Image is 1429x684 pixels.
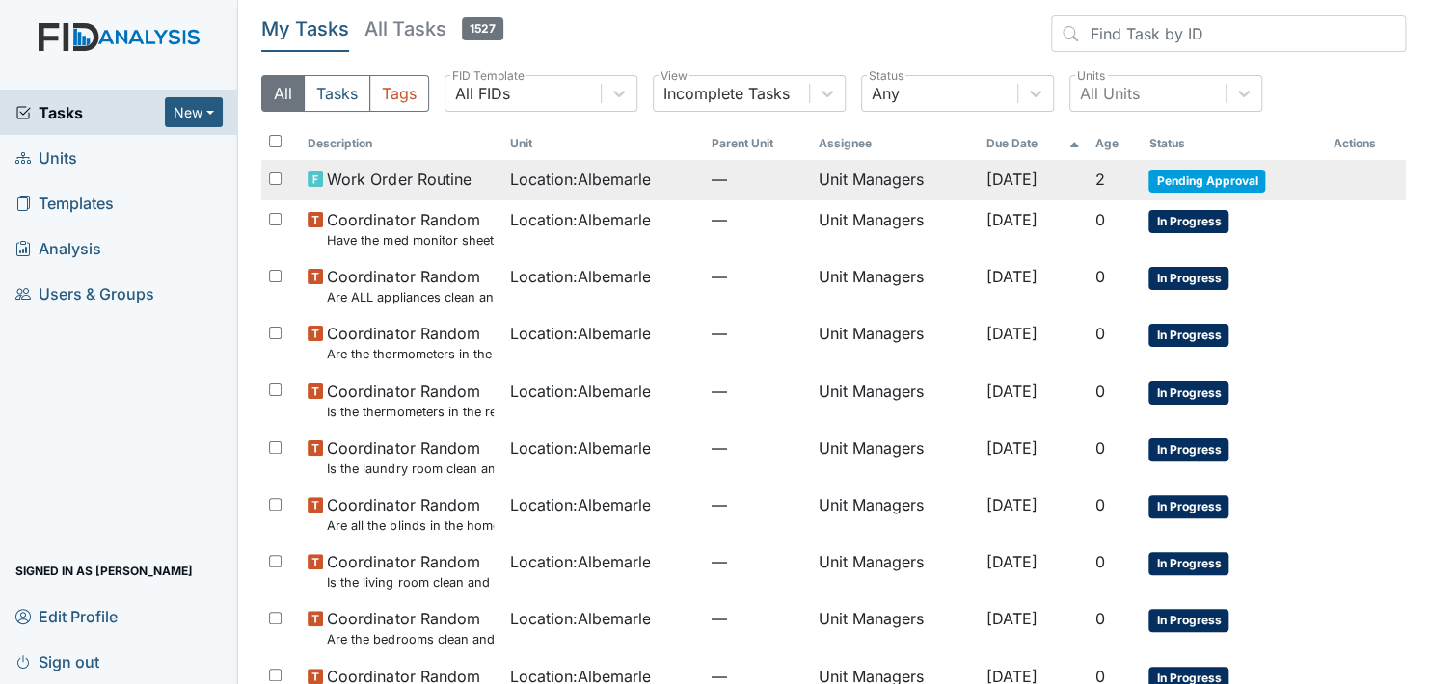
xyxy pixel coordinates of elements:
td: Unit Managers [811,160,979,200]
span: 0 [1095,552,1105,571]
span: In Progress [1148,495,1228,518]
span: In Progress [1148,210,1228,233]
span: — [711,550,802,573]
span: 2 [1095,170,1105,189]
span: 0 [1095,381,1105,401]
td: Unit Managers [811,372,979,429]
span: Coordinator Random Are ALL appliances clean and working properly? [327,265,494,306]
span: Users & Groups [15,278,154,308]
span: [DATE] [986,495,1038,514]
span: Signed in as [PERSON_NAME] [15,556,193,586]
span: Coordinator Random Is the living room clean and in good repair? [327,550,494,592]
th: Toggle SortBy [979,127,1088,160]
td: Unit Managers [811,486,979,542]
span: 1527 [462,17,503,40]
span: — [711,322,802,345]
span: Units [15,143,77,172]
span: Coordinator Random Are all the blinds in the home operational and clean? [327,493,494,535]
span: — [711,265,802,288]
td: Unit Managers [811,314,979,371]
div: All Units [1080,82,1140,105]
th: Toggle SortBy [703,127,810,160]
span: Location : Albemarle [509,550,650,573]
th: Toggle SortBy [300,127,501,160]
button: Tags [369,75,429,112]
span: — [711,208,802,231]
td: Unit Managers [811,257,979,314]
span: Coordinator Random Are the thermometers in the freezer reading between 0 degrees and 10 degrees? [327,322,494,363]
button: Tasks [304,75,370,112]
span: In Progress [1148,609,1228,632]
span: [DATE] [986,170,1038,189]
small: Is the laundry room clean and in good repair? [327,460,494,478]
span: Edit Profile [15,601,118,631]
span: In Progress [1148,324,1228,347]
small: Are all the blinds in the home operational and clean? [327,516,494,535]
div: Incomplete Tasks [663,82,790,105]
span: [DATE] [986,210,1038,229]
span: — [711,380,802,403]
span: Location : Albemarle [509,265,650,288]
td: Unit Managers [811,429,979,486]
span: Location : Albemarle [509,493,650,516]
span: Templates [15,188,114,218]
span: Location : Albemarle [509,322,650,345]
span: — [711,607,802,630]
span: — [711,493,802,516]
span: [DATE] [986,609,1038,628]
span: [DATE] [986,552,1038,571]
span: In Progress [1148,381,1228,405]
h5: My Tasks [261,15,349,42]
span: [DATE] [986,267,1038,286]
span: In Progress [1148,438,1228,461]
th: Actions [1325,127,1406,160]
div: All FIDs [455,82,510,105]
span: In Progress [1148,267,1228,290]
td: Unit Managers [811,542,979,599]
span: Sign out [15,646,99,676]
span: 0 [1095,438,1105,458]
span: Location : Albemarle [509,208,650,231]
td: Unit Managers [811,599,979,656]
span: Coordinator Random Is the laundry room clean and in good repair? [327,436,494,478]
div: Type filter [261,75,429,112]
th: Toggle SortBy [1088,127,1142,160]
small: Are ALL appliances clean and working properly? [327,288,494,306]
span: Coordinator Random Have the med monitor sheets been filled out? [327,208,494,250]
small: Are the bedrooms clean and in good repair? [327,630,494,648]
td: Unit Managers [811,200,979,257]
button: New [165,97,223,127]
span: Coordinator Random Is the thermometers in the refrigerator reading between 34 degrees and 40 degr... [327,380,494,421]
button: All [261,75,305,112]
h5: All Tasks [364,15,503,42]
span: Analysis [15,233,101,263]
span: 0 [1095,609,1105,628]
span: [DATE] [986,324,1038,343]
span: 0 [1095,324,1105,343]
div: Any [872,82,900,105]
small: Is the living room clean and in good repair? [327,573,494,592]
span: Location : Albemarle [509,607,650,630]
span: [DATE] [986,381,1038,401]
small: Are the thermometers in the freezer reading between 0 degrees and 10 degrees? [327,345,494,363]
span: 0 [1095,267,1105,286]
span: In Progress [1148,552,1228,575]
input: Toggle All Rows Selected [269,135,282,147]
span: Location : Albemarle [509,436,650,460]
span: Location : Albemarle [509,168,650,191]
span: 0 [1095,495,1105,514]
span: Work Order Routine [327,168,471,191]
th: Toggle SortBy [1141,127,1325,160]
span: Coordinator Random Are the bedrooms clean and in good repair? [327,607,494,648]
span: Pending Approval [1148,170,1265,193]
span: — [711,436,802,460]
a: Tasks [15,101,165,124]
span: 0 [1095,210,1105,229]
span: [DATE] [986,438,1038,458]
input: Find Task by ID [1051,15,1406,52]
span: — [711,168,802,191]
th: Toggle SortBy [501,127,703,160]
small: Is the thermometers in the refrigerator reading between 34 degrees and 40 degrees? [327,403,494,421]
small: Have the med monitor sheets been filled out? [327,231,494,250]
